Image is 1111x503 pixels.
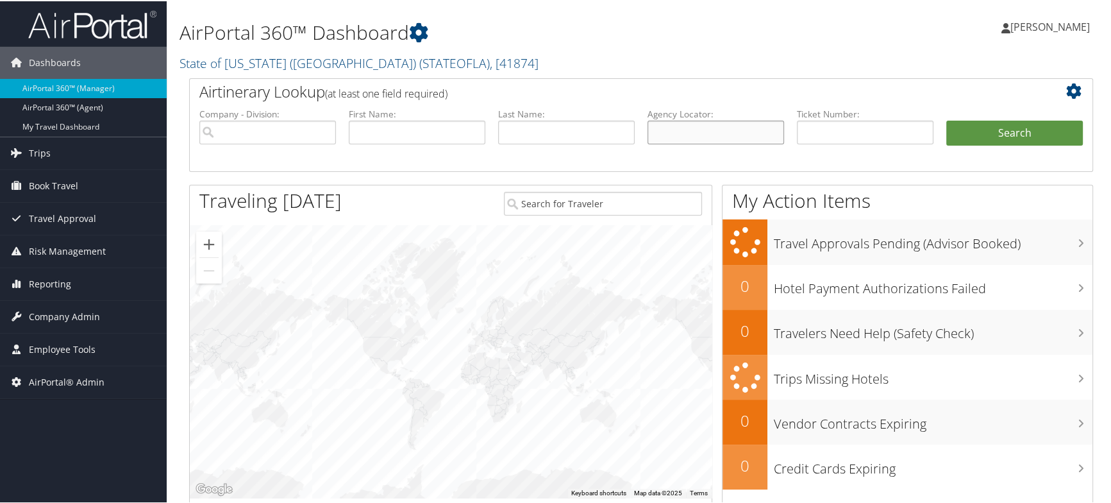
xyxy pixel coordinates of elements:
span: Book Travel [29,169,78,201]
button: Zoom in [196,230,222,256]
label: Agency Locator: [647,107,784,119]
h2: Airtinerary Lookup [199,80,1008,101]
h1: My Action Items [723,186,1092,213]
span: AirPortal® Admin [29,365,104,397]
h2: 0 [723,319,767,341]
h1: AirPortal 360™ Dashboard [180,18,795,45]
span: Dashboards [29,46,81,78]
h3: Trips Missing Hotels [774,362,1092,387]
h3: Travel Approvals Pending (Advisor Booked) [774,227,1092,251]
label: Company - Division: [199,107,336,119]
a: Terms (opens in new tab) [690,488,708,495]
button: Keyboard shortcuts [571,488,626,497]
span: Reporting [29,267,71,299]
img: airportal-logo.png [28,8,156,38]
h3: Credit Cards Expiring [774,452,1092,477]
h2: 0 [723,454,767,475]
h2: 0 [723,409,767,431]
a: Travel Approvals Pending (Advisor Booked) [723,218,1092,264]
h1: Traveling [DATE] [199,186,342,213]
a: 0Credit Cards Expiring [723,443,1092,488]
span: (at least one field required) [325,85,447,99]
label: Ticket Number: [797,107,933,119]
span: Employee Tools [29,332,96,364]
a: 0Travelers Need Help (Safety Check) [723,309,1092,354]
label: First Name: [349,107,485,119]
label: Last Name: [498,107,635,119]
span: Trips [29,136,51,168]
a: 0Hotel Payment Authorizations Failed [723,264,1092,309]
span: , [ 41874 ] [490,53,539,71]
h3: Hotel Payment Authorizations Failed [774,272,1092,296]
h3: Travelers Need Help (Safety Check) [774,317,1092,341]
img: Google [193,480,235,497]
h3: Vendor Contracts Expiring [774,407,1092,432]
a: State of [US_STATE] ([GEOGRAPHIC_DATA]) [180,53,539,71]
span: [PERSON_NAME] [1010,19,1090,33]
span: Risk Management [29,234,106,266]
a: [PERSON_NAME] [1001,6,1103,45]
span: Map data ©2025 [634,488,682,495]
a: Trips Missing Hotels [723,354,1092,399]
span: Travel Approval [29,201,96,234]
button: Zoom out [196,257,222,282]
button: Search [946,119,1083,145]
span: Company Admin [29,300,100,332]
a: 0Vendor Contracts Expiring [723,398,1092,443]
input: Search for Traveler [504,191,702,214]
span: ( STATEOFLA ) [419,53,490,71]
h2: 0 [723,274,767,296]
a: Open this area in Google Maps (opens a new window) [193,480,235,497]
